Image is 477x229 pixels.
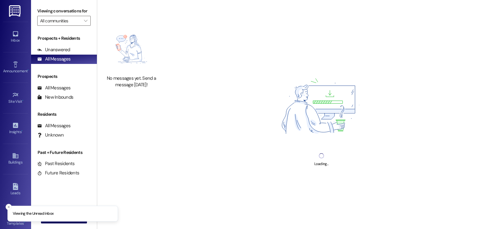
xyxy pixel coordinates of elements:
div: Past + Future Residents [31,149,97,156]
label: Viewing conversations for [37,6,91,16]
a: Site Visit • [3,90,28,106]
a: Leads [3,181,28,198]
i:  [84,18,87,23]
span: • [22,98,23,103]
div: All Messages [37,56,70,62]
img: ResiDesk Logo [9,5,22,17]
a: Insights • [3,120,28,137]
div: Residents [31,111,97,118]
div: Prospects + Residents [31,35,97,42]
div: Unknown [37,132,64,138]
button: Close toast [6,204,12,210]
div: All Messages [37,85,70,91]
span: • [28,68,29,72]
span: • [24,220,25,225]
div: Future Residents [37,170,79,176]
a: Inbox [3,29,28,45]
div: All Messages [37,123,70,129]
div: Prospects [31,73,97,80]
div: Loading... [314,161,328,167]
img: empty-state [104,26,159,72]
div: Unanswered [37,47,70,53]
a: Buildings [3,150,28,167]
span: • [21,129,22,133]
input: All communities [40,16,81,26]
p: Viewing the Unread inbox [13,211,53,217]
div: New Inbounds [37,94,73,101]
a: Templates • [3,212,28,228]
div: No messages yet. Send a message [DATE]! [104,75,159,88]
div: Past Residents [37,160,75,167]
